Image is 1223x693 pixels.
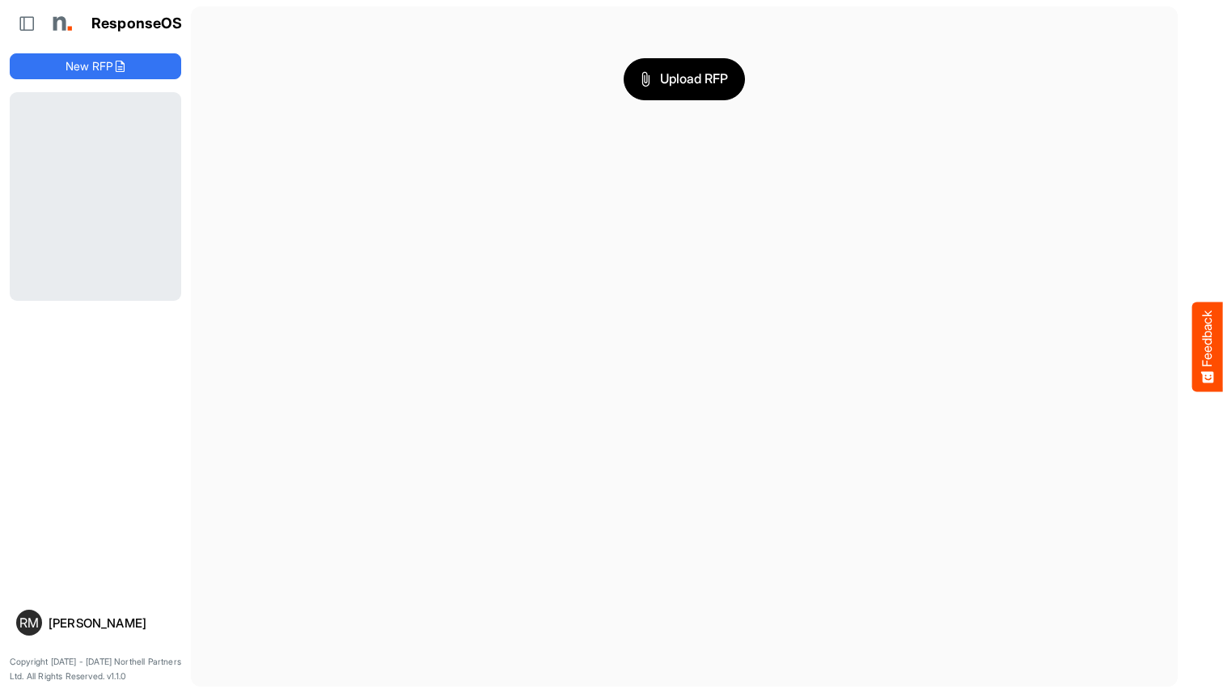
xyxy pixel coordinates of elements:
span: Upload RFP [641,69,728,90]
span: RM [19,616,39,629]
h1: ResponseOS [91,15,183,32]
button: New RFP [10,53,181,79]
div: [PERSON_NAME] [49,617,175,629]
div: Loading... [10,92,181,300]
button: Feedback [1192,302,1223,391]
button: Upload RFP [624,58,745,100]
img: Northell [44,7,77,40]
p: Copyright [DATE] - [DATE] Northell Partners Ltd. All Rights Reserved. v1.1.0 [10,655,181,683]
